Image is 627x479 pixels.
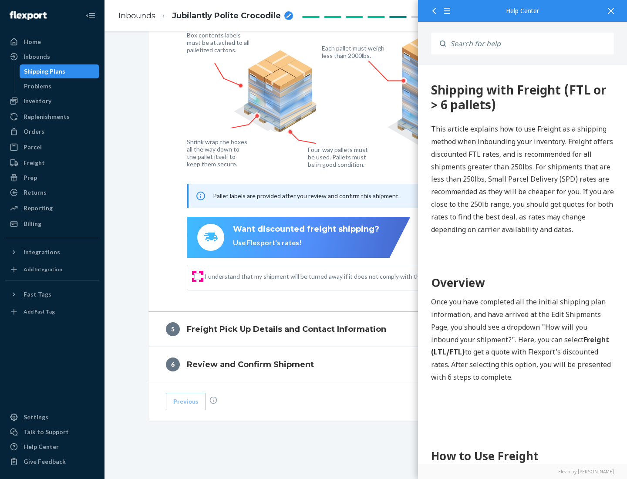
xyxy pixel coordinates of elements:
div: Problems [24,82,51,91]
button: 6Review and Confirm Shipment [148,347,584,382]
button: 5Freight Pick Up Details and Contact Information [148,312,584,347]
span: Chat [20,6,38,14]
p: Once you have completed all the initial shipping plan information, and have arrived at the Edit S... [13,230,196,318]
a: Inbounds [5,50,99,64]
a: Freight [5,156,99,170]
div: Orders [24,127,44,136]
p: This article explains how to use Freight as a shipping method when inbounding your inventory. Fre... [13,57,196,170]
input: I understand that my shipment will be turned away if it does not comply with the above guidelines. [194,273,201,280]
h1: How to Use Freight [13,382,196,399]
a: Inventory [5,94,99,108]
h4: Review and Confirm Shipment [187,359,314,370]
div: Billing [24,219,41,228]
a: Settings [5,410,99,424]
button: Give Feedback [5,455,99,469]
button: Close Navigation [82,7,99,24]
div: Talk to Support [24,428,69,436]
button: Talk to Support [5,425,99,439]
figcaption: Shrink wrap the boxes all the way down to the pallet itself to keep them secure. [187,138,249,168]
a: Shipping Plans [20,64,100,78]
div: Use Flexport's rates! [233,238,379,248]
a: Billing [5,217,99,231]
div: Freight [24,159,45,167]
div: 6 [166,358,180,371]
ol: breadcrumbs [111,3,300,29]
div: Returns [24,188,47,197]
h1: Overview [13,209,196,226]
span: I understand that my shipment will be turned away if it does not comply with the above guidelines. [205,272,538,281]
figcaption: Each pallet must weigh less than 2000lbs. [322,44,387,59]
input: Search [446,33,614,54]
span: Jubilantly Polite Crocodile [172,10,281,22]
div: Fast Tags [24,290,51,299]
div: Add Fast Tag [24,308,55,315]
a: Elevio by [PERSON_NAME] [431,469,614,475]
button: Fast Tags [5,287,99,301]
figcaption: Box contents labels must be attached to all palletized cartons. [187,31,252,54]
div: 5 [166,322,180,336]
span: Pallet labels are provided after you review and confirm this shipment. [213,192,400,199]
a: Replenishments [5,110,99,124]
a: Problems [20,79,100,93]
img: Flexport logo [10,11,47,20]
figcaption: Four-way pallets must be used. Pallets must be in good condition. [308,146,368,168]
div: Help Center [24,442,59,451]
h4: Freight Pick Up Details and Contact Information [187,324,386,335]
div: 360 Shipping with Freight (FTL or > 6 pallets) [13,17,196,47]
h2: Step 1: Boxes and Labels [13,408,196,424]
div: Replenishments [24,112,70,121]
div: Parcel [24,143,42,152]
div: Integrations [24,248,60,256]
div: Prep [24,173,37,182]
a: Inbounds [118,11,155,20]
a: Parcel [5,140,99,154]
a: Reporting [5,201,99,215]
a: Add Integration [5,263,99,277]
button: Integrations [5,245,99,259]
div: Inventory [24,97,51,105]
div: Shipping Plans [24,67,65,76]
div: Settings [24,413,48,422]
button: Previous [166,393,206,410]
div: Help Center [431,8,614,14]
a: Home [5,35,99,49]
a: Help Center [5,440,99,454]
div: Add Integration [24,266,62,273]
a: Orders [5,125,99,138]
a: Add Fast Tag [5,305,99,319]
div: Inbounds [24,52,50,61]
div: Give Feedback [24,457,66,466]
a: Returns [5,186,99,199]
div: Want discounted freight shipping? [233,224,379,235]
a: Prep [5,171,99,185]
div: Home [24,37,41,46]
div: Reporting [24,204,53,213]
